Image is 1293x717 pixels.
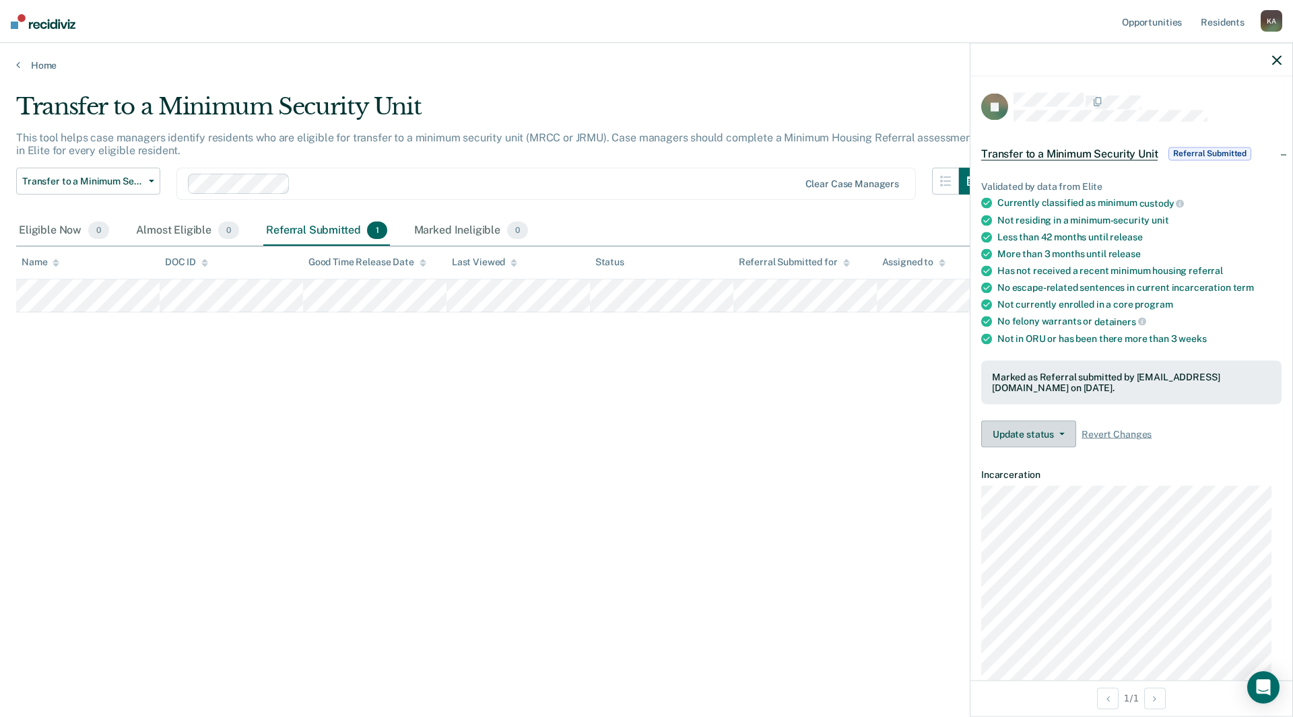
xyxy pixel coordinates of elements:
span: referral [1189,265,1223,276]
a: Home [16,59,1277,71]
dt: Incarceration [981,469,1282,481]
div: Not currently enrolled in a core [997,299,1282,310]
div: Marked as Referral submitted by [EMAIL_ADDRESS][DOMAIN_NAME] on [DATE]. [992,371,1271,394]
span: Transfer to a Minimum Security Unit [981,147,1158,160]
button: Update status [981,421,1076,448]
span: unit [1152,215,1168,226]
span: term [1233,282,1254,293]
div: Eligible Now [16,216,112,246]
div: Marked Ineligible [411,216,531,246]
span: weeks [1179,333,1206,343]
span: 0 [88,221,109,239]
div: No felony warrants or [997,316,1282,328]
div: Referral Submitted [263,216,389,246]
p: This tool helps case managers identify residents who are eligible for transfer to a minimum secur... [16,131,976,157]
div: Not in ORU or has been there more than 3 [997,333,1282,344]
div: Transfer to a Minimum Security UnitReferral Submitted [970,132,1292,175]
div: Validated by data from Elite [981,180,1282,192]
button: Next Opportunity [1144,687,1166,709]
span: custody [1139,198,1185,209]
div: Not residing in a minimum-security [997,215,1282,226]
span: 0 [507,221,528,239]
div: No escape-related sentences in current incarceration [997,282,1282,294]
div: Name [22,257,59,268]
span: detainers [1094,316,1146,327]
div: Good Time Release Date [308,257,426,268]
span: Revert Changes [1082,428,1152,440]
div: Transfer to a Minimum Security Unit [16,93,986,131]
div: 1 / 1 [970,680,1292,716]
div: Referral Submitted for [739,257,850,268]
div: Currently classified as minimum [997,197,1282,209]
div: Status [595,257,624,268]
span: Transfer to a Minimum Security Unit [22,176,143,187]
div: DOC ID [165,257,208,268]
div: Has not received a recent minimum housing [997,265,1282,277]
span: release [1108,248,1141,259]
div: Almost Eligible [133,216,242,246]
span: Referral Submitted [1168,147,1251,160]
div: Clear case managers [805,178,899,190]
button: Previous Opportunity [1097,687,1119,709]
div: Open Intercom Messenger [1247,671,1280,704]
span: program [1135,299,1172,310]
div: Less than 42 months until [997,232,1282,243]
span: 1 [367,221,387,239]
div: Last Viewed [452,257,517,268]
div: Assigned to [882,257,946,268]
span: release [1110,232,1142,242]
div: More than 3 months until [997,248,1282,260]
img: Recidiviz [11,14,75,29]
div: K A [1261,10,1282,32]
span: 0 [218,221,239,239]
